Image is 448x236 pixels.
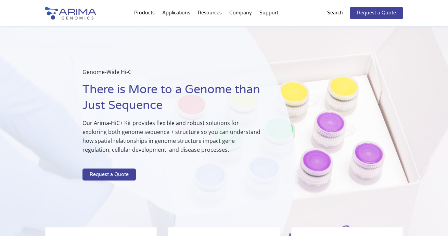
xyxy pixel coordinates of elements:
[82,169,136,181] a: Request a Quote
[82,67,261,82] p: Genome-Wide Hi-C
[350,7,403,19] a: Request a Quote
[45,7,96,20] img: Arima-Genomics-logo
[327,9,343,17] p: Search
[82,119,261,160] p: Our Arima-HiC+ Kit provides flexible and robust solutions for exploring both genome sequence + st...
[82,82,261,119] h1: There is More to a Genome than Just Sequence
